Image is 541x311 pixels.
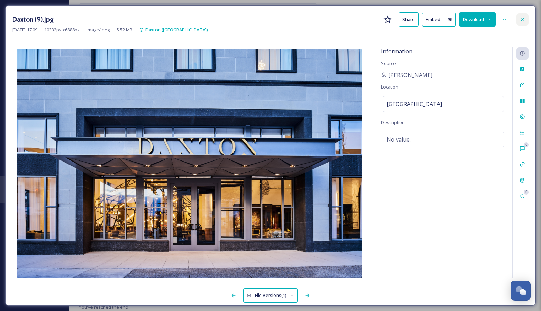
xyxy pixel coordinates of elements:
button: Download [459,12,496,27]
span: image/jpeg [87,27,110,33]
span: [PERSON_NAME] [388,71,432,79]
span: Source [381,60,396,66]
span: Information [381,48,412,55]
span: [GEOGRAPHIC_DATA] [387,100,442,108]
button: Embed [422,13,444,27]
button: File Versions(1) [243,288,298,302]
div: 0 [524,142,529,147]
span: Location [381,84,398,90]
img: b3cddb41a84ad470c2ec5b7d7c589da55f6fe4cc174a33f44011765f58deb420.jpg [12,49,367,279]
span: Description [381,119,405,125]
span: 10332 px x 6888 px [44,27,80,33]
div: 0 [524,190,529,195]
span: Daxton ([GEOGRAPHIC_DATA]) [145,27,208,33]
span: 5.52 MB [117,27,132,33]
span: [DATE] 17:09 [12,27,37,33]
button: Share [399,12,419,27]
h3: Daxton (9).jpg [12,14,54,24]
span: No value. [387,135,411,144]
button: Open Chat [511,281,531,301]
